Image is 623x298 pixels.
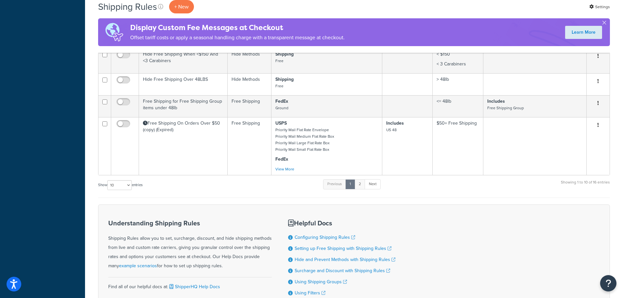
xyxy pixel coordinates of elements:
[275,105,288,111] small: Ground
[295,245,391,252] a: Setting up Free Shipping with Shipping Rules
[437,61,479,67] p: < 3 Carabiners
[288,219,395,227] h3: Helpful Docs
[600,275,616,291] button: Open Resource Center
[295,278,347,285] a: Using Shipping Groups
[275,76,294,83] strong: Shipping
[108,219,272,271] div: Shipping Rules allow you to set, surcharge, discount, and hide shipping methods from live and cus...
[98,0,157,13] h1: Shipping Rules
[228,73,271,95] td: Hide Methods
[386,127,397,133] small: US 48
[433,73,483,95] td: > 48lb
[275,166,294,172] a: View More
[355,179,365,189] a: 2
[275,156,288,163] strong: FedEx
[228,117,271,175] td: Free Shipping
[275,98,288,105] strong: FedEx
[275,51,294,58] strong: Shipping
[433,117,483,175] td: $50+ Free Shipping
[130,33,345,42] p: Offset tariff costs or apply a seasonal handling charge with a transparent message at checkout.
[139,73,228,95] td: Hide Free Shipping Over 48LBS
[228,48,271,73] td: Hide Methods
[295,234,355,241] a: Configuring Shipping Rules
[295,267,390,274] a: Surcharge and Discount with Shipping Rules
[295,256,395,263] a: Hide and Prevent Methods with Shipping Rules
[108,219,272,227] h3: Understanding Shipping Rules
[98,180,143,190] label: Show entries
[386,120,404,127] strong: Includes
[561,179,610,193] div: Showing 1 to 10 of 16 entries
[433,95,483,117] td: <= 48lb
[345,179,355,189] a: 1
[275,120,287,127] strong: USPS
[168,283,220,290] a: ShipperHQ Help Docs
[139,117,228,175] td: Free Shipping On Orders Over $50 (copy) (Expired)
[433,48,483,73] td: < $150
[107,180,132,190] select: Showentries
[323,179,346,189] a: Previous
[275,127,334,152] small: Priority Mail Flat Rate Envelope Priority Mail Medium Flat Rate Box Priority Mail Large Flat Rate...
[565,26,602,39] a: Learn More
[228,95,271,117] td: Free Shipping
[119,262,157,269] a: example scenarios
[108,277,272,291] div: Find all of our helpful docs at:
[275,83,284,89] small: Free
[589,2,610,11] a: Settings
[139,95,228,117] td: Free Shipping for Free Shipping Group items under 48lb
[130,22,345,33] h4: Display Custom Fee Messages at Checkout
[98,18,130,46] img: duties-banner-06bc72dcb5fe05cb3f9472aba00be2ae8eb53ab6f0d8bb03d382ba314ac3c341.png
[487,98,505,105] strong: Includes
[275,58,284,64] small: Free
[487,105,524,111] small: Free Shipping Group
[139,48,228,73] td: Hide Free Shipping When <$150 And <3 Carabiners
[295,289,325,296] a: Using Filters
[365,179,381,189] a: Next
